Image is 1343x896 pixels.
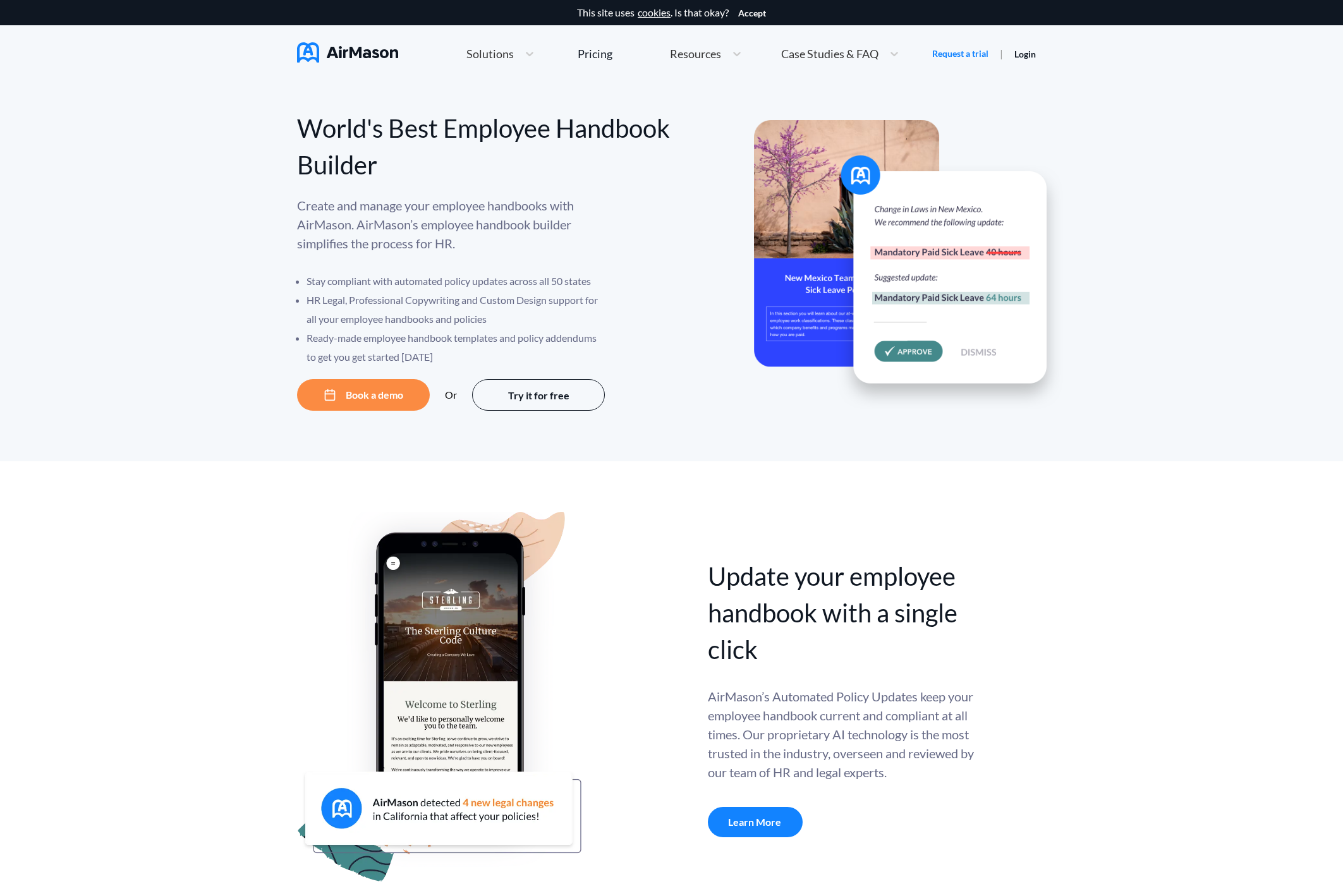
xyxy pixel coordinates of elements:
[472,379,605,411] button: Try it for free
[445,389,457,401] div: Or
[297,42,398,63] img: AirMason Logo
[297,379,430,411] button: Book a demo
[754,120,1064,410] img: hero-banner
[1014,49,1036,59] a: Login
[708,807,803,837] a: Learn More
[297,110,672,183] div: World's Best Employee Handbook Builder
[1000,47,1003,59] span: |
[578,42,612,65] a: Pricing
[297,512,581,881] img: handbook apu
[738,8,766,18] button: Accept cookies
[466,48,514,59] span: Solutions
[307,272,607,291] li: Stay compliant with automated policy updates across all 50 states
[307,291,607,329] li: HR Legal, Professional Copywriting and Custom Design support for all your employee handbooks and ...
[932,47,988,60] a: Request a trial
[297,196,607,253] p: Create and manage your employee handbooks with AirMason. AirMason’s employee handbook builder sim...
[307,329,607,366] li: Ready-made employee handbook templates and policy addendums to get you get started [DATE]
[708,687,976,782] div: AirMason’s Automated Policy Updates keep your employee handbook current and compliant at all time...
[708,558,976,668] div: Update your employee handbook with a single click
[670,48,721,59] span: Resources
[638,7,671,18] a: cookies
[781,48,878,59] span: Case Studies & FAQ
[578,48,612,59] div: Pricing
